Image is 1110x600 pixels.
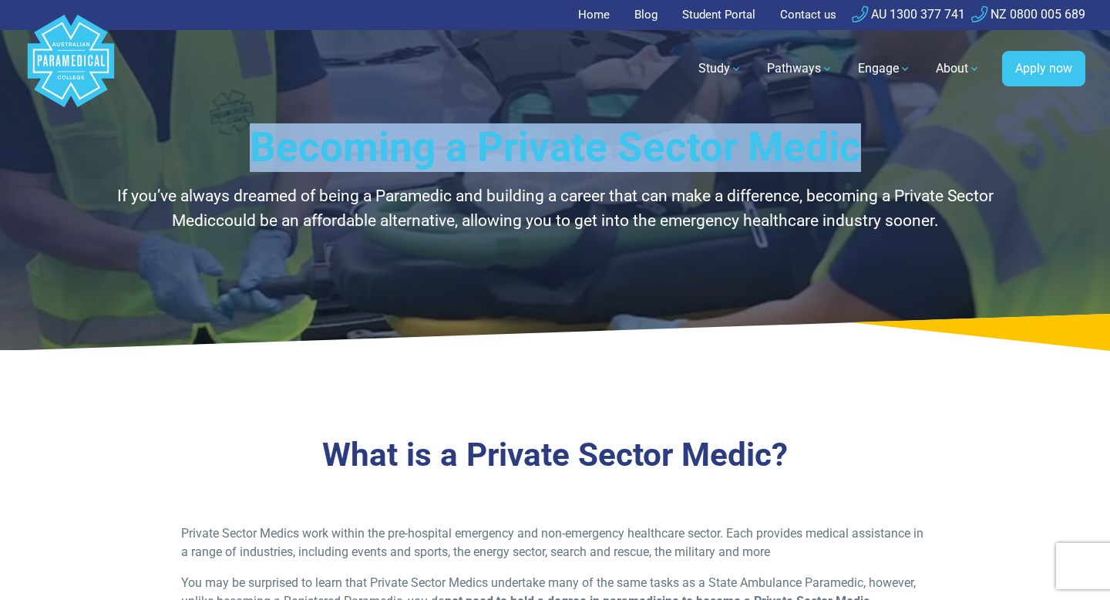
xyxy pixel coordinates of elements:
a: Study [689,47,752,90]
span: , however [863,575,913,590]
a: NZ 0800 005 689 [971,7,1085,22]
h2: What is a Private Sector Medic? [104,436,1006,475]
span: You may be surprised to learn that Private Sector Medics undertake many of the same tasks as a St... [181,575,863,590]
span: military and more [674,544,770,559]
a: Apply now [1002,51,1085,86]
span: If you’ve always dreamed of being a Paramedic and building a career that can make a difference, b... [117,187,994,230]
a: Engage [849,47,920,90]
a: Australian Paramedical College [25,30,117,108]
a: About [927,47,990,90]
a: AU 1300 377 741 [852,7,965,22]
span: Private Sector Medics work within the pre-hospital emergency and non-emergency healthcare sector.... [181,526,923,559]
span: could be an affordable alternative, allowing you to get into the emergency healthcare industry so... [216,211,939,230]
h1: Becoming a Private Sector Medic [104,123,1006,172]
a: Pathways [758,47,843,90]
